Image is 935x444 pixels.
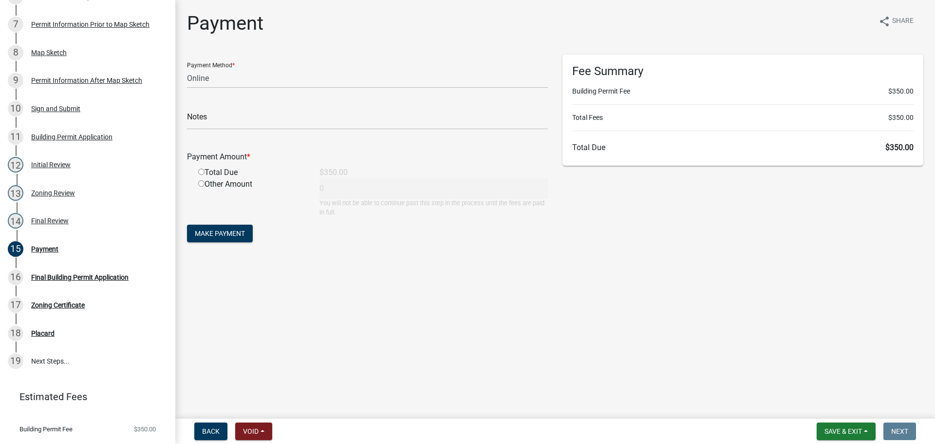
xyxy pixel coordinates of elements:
[8,213,23,229] div: 14
[31,161,71,168] div: Initial Review
[8,73,23,88] div: 9
[892,16,914,27] span: Share
[8,185,23,201] div: 13
[572,113,914,123] li: Total Fees
[202,427,220,435] span: Back
[871,12,921,31] button: shareShare
[8,387,160,406] a: Estimated Fees
[8,241,23,257] div: 15
[134,426,156,432] span: $350.00
[8,353,23,369] div: 19
[824,427,862,435] span: Save & Exit
[235,423,272,440] button: Void
[572,64,914,78] h6: Fee Summary
[891,427,908,435] span: Next
[194,423,227,440] button: Back
[31,217,69,224] div: Final Review
[31,330,55,337] div: Placard
[31,134,112,140] div: Building Permit Application
[187,225,253,242] button: Make Payment
[31,49,67,56] div: Map Sketch
[8,326,23,341] div: 18
[31,105,80,112] div: Sign and Submit
[572,86,914,97] li: Building Permit Fee
[8,270,23,285] div: 16
[8,297,23,313] div: 17
[572,143,914,152] h6: Total Due
[31,246,58,252] div: Payment
[19,426,73,432] span: Building Permit Fee
[8,157,23,173] div: 12
[243,427,259,435] span: Void
[191,178,312,217] div: Other Amount
[8,101,23,116] div: 10
[31,302,85,309] div: Zoning Certificate
[888,113,914,123] span: $350.00
[191,167,312,178] div: Total Due
[8,17,23,32] div: 7
[31,190,75,196] div: Zoning Review
[195,230,245,237] span: Make Payment
[885,143,914,152] span: $350.00
[180,151,555,163] div: Payment Amount
[8,129,23,145] div: 11
[187,12,263,35] h1: Payment
[888,86,914,97] span: $350.00
[879,16,890,27] i: share
[817,423,876,440] button: Save & Exit
[8,45,23,60] div: 8
[31,77,142,84] div: Permit Information After Map Sketch
[883,423,916,440] button: Next
[31,274,129,281] div: Final Building Permit Application
[31,21,150,28] div: Permit Information Prior to Map Sketch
